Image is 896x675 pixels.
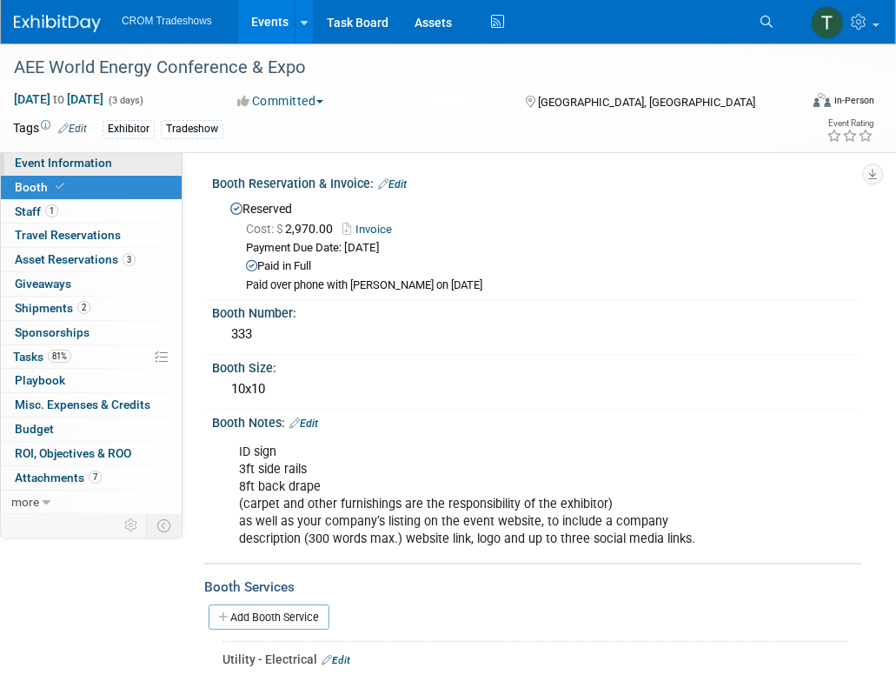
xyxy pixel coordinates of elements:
span: 7 [89,471,102,484]
div: Event Format [741,90,874,117]
span: 1 [45,204,58,217]
div: 333 [225,321,848,348]
span: ROI, Objectives & ROO [15,446,131,460]
span: Playbook [15,373,65,387]
td: Tags [13,119,87,139]
span: (3 days) [107,95,143,106]
div: Event Rating [826,119,873,128]
a: Staff1 [1,200,182,224]
div: 10x10 [225,376,848,403]
div: Utility - Electrical [222,651,848,668]
span: Cost: $ [246,222,285,236]
div: Reserved [225,196,848,294]
span: Booth [15,180,68,194]
span: Giveaways [15,277,71,291]
div: Booth Notes: [212,410,861,432]
span: Shipments [15,301,90,315]
div: Booth Services [204,578,861,597]
a: Misc. Expenses & Credits [1,393,182,417]
a: Booth [1,176,182,199]
div: Booth Size: [212,355,861,377]
span: [DATE] [DATE] [13,91,104,107]
td: Toggle Event Tabs [147,514,183,537]
i: Booth reservation complete [56,182,64,191]
a: Attachments7 [1,466,182,490]
a: Edit [378,178,407,190]
a: Add Booth Service [209,605,329,630]
a: Sponsorships [1,321,182,344]
img: Format-Inperson.png [813,93,831,107]
span: 81% [48,350,71,363]
a: Invoice [342,223,401,236]
div: Paid over phone with [PERSON_NAME] on [DATE] [246,278,848,293]
span: Tasks [13,350,71,364]
div: AEE World Energy Conference & Expo [8,52,788,84]
a: Event Information [1,151,182,175]
span: Budget [15,422,54,436]
img: ExhibitDay [14,15,101,32]
div: ID sign 3ft side rails 8ft back drape (carpet and other furnishings are the responsibility of the... [227,435,727,557]
a: Shipments2 [1,297,182,320]
a: Asset Reservations3 [1,248,182,271]
div: Paid in Full [246,258,848,275]
div: Booth Reservation & Invoice: [212,170,861,193]
a: Edit [58,123,87,135]
button: Committed [232,92,330,110]
span: [GEOGRAPHIC_DATA], [GEOGRAPHIC_DATA] [538,96,755,109]
span: 3 [123,253,136,266]
a: Travel Reservations [1,224,182,247]
a: more [1,491,182,514]
a: Playbook [1,369,182,392]
span: Travel Reservations [15,228,121,242]
span: to [50,92,67,106]
span: Staff [15,204,58,218]
div: In-Person [833,94,874,107]
div: Payment Due Date: [DATE] [246,240,848,257]
a: Tasks81% [1,345,182,369]
span: Misc. Expenses & Credits [15,398,150,411]
a: Edit [322,654,350,666]
a: Edit [289,418,318,430]
img: Tod Green [811,6,844,39]
span: 2,970.00 [246,222,340,236]
a: Giveaways [1,272,182,296]
span: Sponsorships [15,325,90,339]
span: Asset Reservations [15,252,136,266]
span: 2 [77,301,90,314]
div: Booth Number: [212,300,861,322]
span: Event Information [15,156,112,170]
span: Attachments [15,471,102,485]
div: Tradeshow [161,120,223,138]
span: more [11,495,39,509]
a: ROI, Objectives & ROO [1,442,182,465]
a: Budget [1,418,182,441]
div: Exhibitor [103,120,155,138]
td: Personalize Event Tab Strip [116,514,147,537]
span: CROM Tradeshows [122,15,212,27]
